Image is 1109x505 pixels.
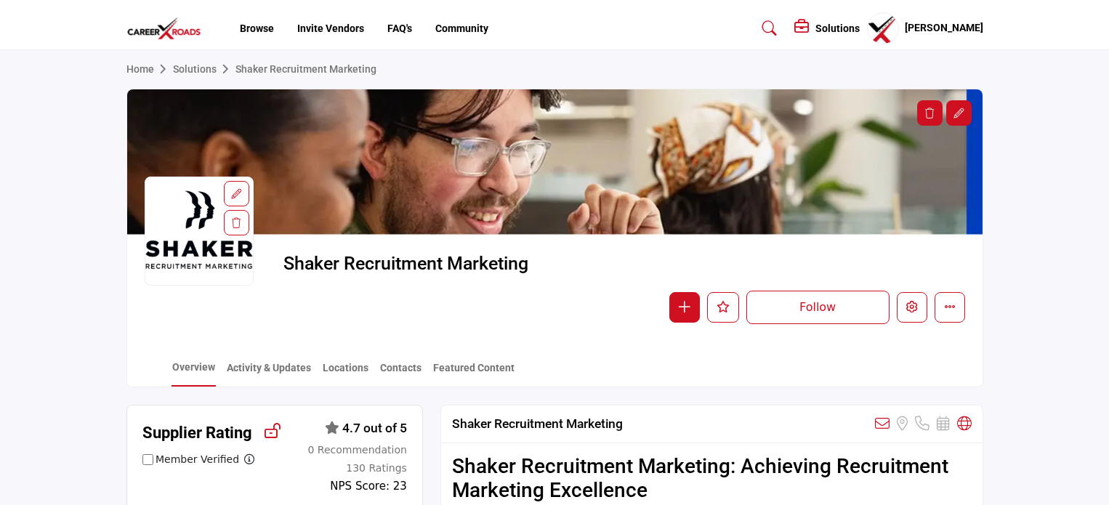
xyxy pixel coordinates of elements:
[173,63,235,75] a: Solutions
[126,17,209,41] img: site Logo
[226,360,312,386] a: Activity & Updates
[379,360,422,386] a: Contacts
[240,23,274,34] a: Browse
[867,12,899,44] button: Show hide supplier dropdown
[342,421,407,435] span: 4.7 out of 5
[452,416,623,432] h2: Shaker Recruitment Marketing
[707,292,739,323] button: Like
[330,478,406,495] div: NPS Score: 23
[235,63,376,75] a: Shaker Recruitment Marketing
[346,462,407,474] span: 130 Ratings
[435,23,488,34] a: Community
[432,360,515,386] a: Featured Content
[297,23,364,34] a: Invite Vendors
[746,291,890,324] button: Follow
[794,20,860,37] div: Solutions
[935,292,965,323] button: More details
[156,452,239,467] label: Member Verified
[748,17,786,40] a: Search
[172,360,216,387] a: Overview
[224,181,249,206] div: Aspect Ratio:1:1,Size:400x400px
[946,100,972,126] div: Aspect Ratio:6:1,Size:1200x200px
[126,63,173,75] a: Home
[307,444,406,456] span: 0 Recommendation
[322,360,369,386] a: Locations
[815,22,860,35] h5: Solutions
[142,421,252,445] h2: Supplier Rating
[905,21,983,36] h5: [PERSON_NAME]
[283,252,611,276] span: Shaker Recruitment Marketing
[387,23,412,34] a: FAQ's
[452,454,972,503] h2: Shaker Recruitment Marketing: Achieving Recruitment Marketing Excellence
[897,292,927,323] button: Edit company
